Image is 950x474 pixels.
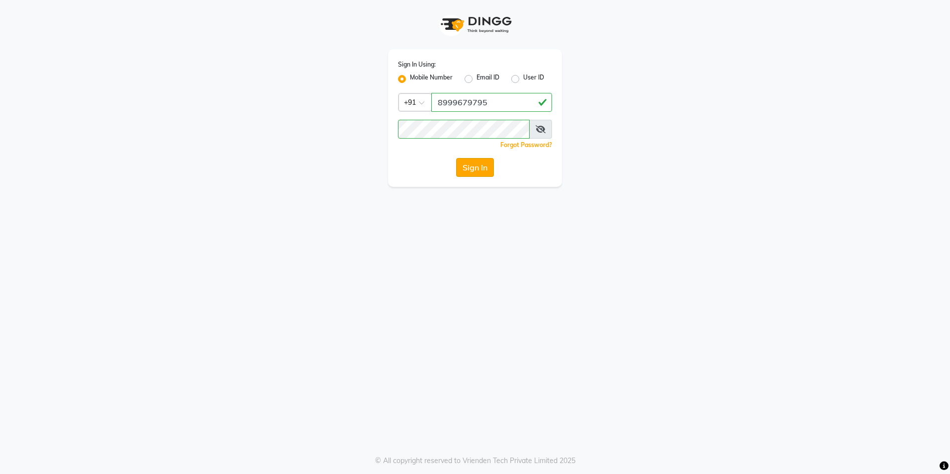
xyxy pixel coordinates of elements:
label: Email ID [476,73,499,85]
a: Forgot Password? [500,141,552,149]
input: Username [431,93,552,112]
label: User ID [523,73,544,85]
button: Sign In [456,158,494,177]
img: logo1.svg [435,10,515,39]
input: Username [398,120,530,139]
label: Mobile Number [410,73,453,85]
label: Sign In Using: [398,60,436,69]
